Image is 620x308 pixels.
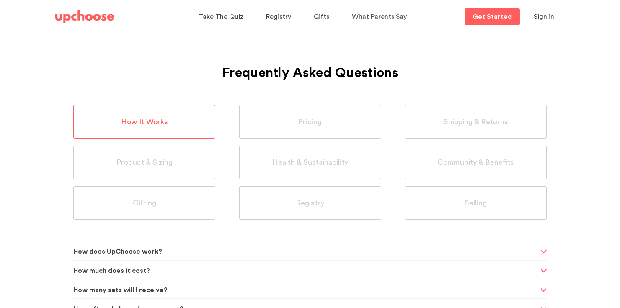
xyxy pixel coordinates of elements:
[73,241,538,262] span: How does UpChoose work?
[523,8,565,25] button: Sign in
[199,9,246,25] a: Take The Quiz
[266,13,291,20] span: Registry
[314,9,332,25] a: Gifts
[55,10,114,23] img: UpChoose
[465,8,520,25] a: Get Started
[314,13,329,20] span: Gifts
[352,13,407,20] span: What Parents Say
[473,13,512,20] p: Get Started
[116,158,173,167] span: Product & Sizing
[73,261,538,281] span: How much does it cost?
[444,117,508,127] span: Shipping & Returns
[437,158,514,167] span: Community & Benefits
[55,8,114,26] a: UpChoose
[121,117,168,127] span: How It Works
[465,198,487,208] span: Selling
[73,44,547,84] h1: Frequently Asked Questions
[266,9,294,25] a: Registry
[73,280,538,300] span: How many sets will I receive?
[534,13,554,20] span: Sign in
[352,9,409,25] a: What Parents Say
[298,117,322,127] span: Pricing
[133,198,156,208] span: Gifting
[199,13,243,20] span: Take The Quiz
[272,158,348,167] span: Health & Sustainability
[296,198,324,208] span: Registry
